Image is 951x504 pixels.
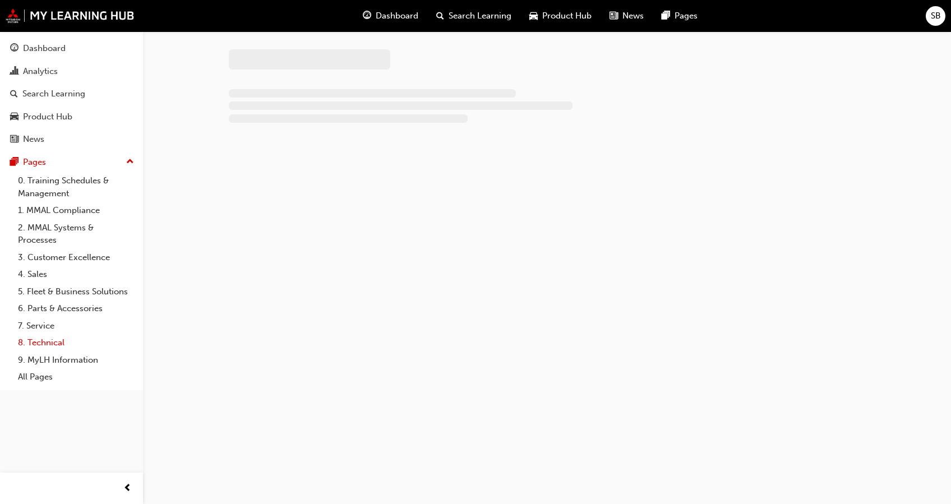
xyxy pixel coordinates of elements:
a: 7. Service [13,317,139,335]
img: mmal [6,8,135,23]
a: News [4,129,139,150]
a: pages-iconPages [653,4,707,27]
span: Product Hub [542,10,592,22]
span: Dashboard [376,10,418,22]
a: 0. Training Schedules & Management [13,172,139,202]
span: chart-icon [10,67,19,77]
span: Search Learning [449,10,511,22]
span: news-icon [10,135,19,145]
a: news-iconNews [601,4,653,27]
a: search-iconSearch Learning [427,4,520,27]
span: SB [931,10,941,22]
a: 6. Parts & Accessories [13,300,139,317]
a: 2. MMAL Systems & Processes [13,219,139,249]
span: car-icon [529,9,538,23]
span: guage-icon [363,9,371,23]
div: Analytics [23,65,58,78]
div: Pages [23,156,46,169]
a: car-iconProduct Hub [520,4,601,27]
a: 3. Customer Excellence [13,249,139,266]
span: prev-icon [123,482,132,496]
a: 9. MyLH Information [13,352,139,369]
span: News [622,10,644,22]
a: 8. Technical [13,334,139,352]
button: Pages [4,152,139,173]
span: guage-icon [10,44,19,54]
span: search-icon [10,89,18,99]
span: pages-icon [662,9,670,23]
div: Dashboard [23,42,66,55]
button: SB [926,6,945,26]
span: Pages [675,10,698,22]
span: search-icon [436,9,444,23]
span: pages-icon [10,158,19,168]
a: 4. Sales [13,266,139,283]
a: All Pages [13,368,139,386]
a: 1. MMAL Compliance [13,202,139,219]
a: Search Learning [4,84,139,104]
a: Dashboard [4,38,139,59]
a: Analytics [4,61,139,82]
a: 5. Fleet & Business Solutions [13,283,139,300]
span: car-icon [10,112,19,122]
a: Product Hub [4,107,139,127]
a: guage-iconDashboard [354,4,427,27]
div: Product Hub [23,110,72,123]
div: News [23,133,44,146]
button: DashboardAnalyticsSearch LearningProduct HubNews [4,36,139,152]
span: news-icon [610,9,618,23]
div: Search Learning [22,87,85,100]
span: up-icon [126,155,134,169]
